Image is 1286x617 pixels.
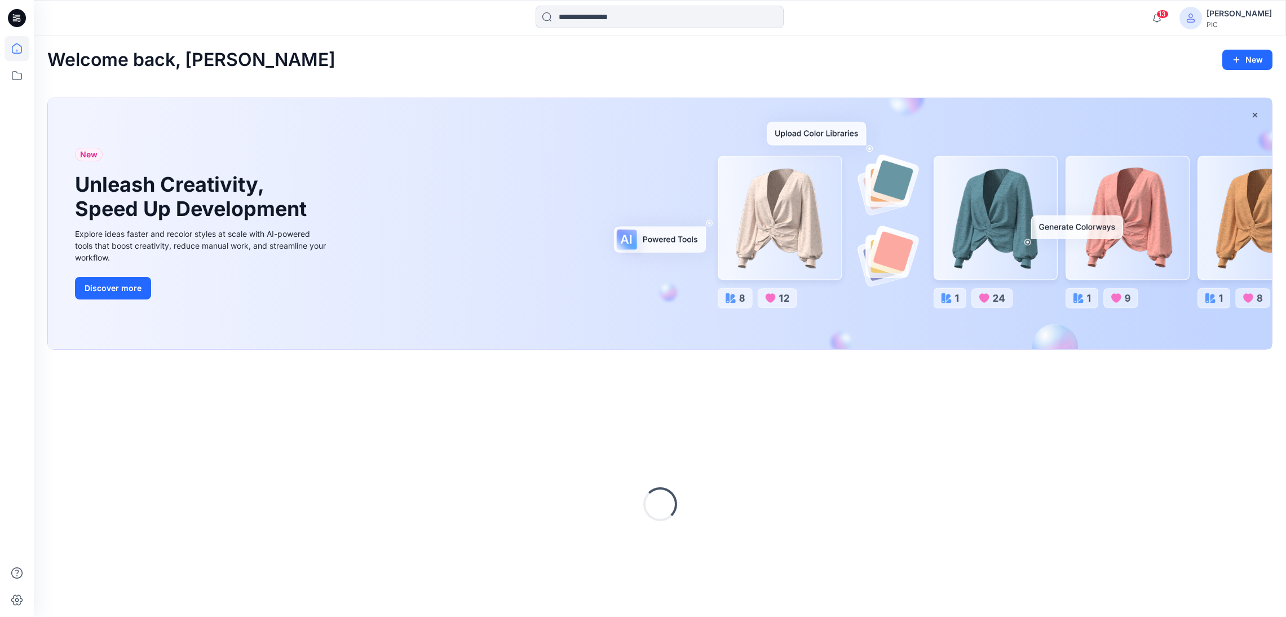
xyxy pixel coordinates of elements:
[47,50,335,70] h2: Welcome back, [PERSON_NAME]
[1207,7,1272,20] div: [PERSON_NAME]
[75,277,329,299] a: Discover more
[80,148,98,161] span: New
[1186,14,1195,23] svg: avatar
[1222,50,1272,70] button: New
[75,173,312,221] h1: Unleash Creativity, Speed Up Development
[1207,20,1272,29] div: PIC
[75,228,329,263] div: Explore ideas faster and recolor styles at scale with AI-powered tools that boost creativity, red...
[1156,10,1169,19] span: 13
[75,277,151,299] button: Discover more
